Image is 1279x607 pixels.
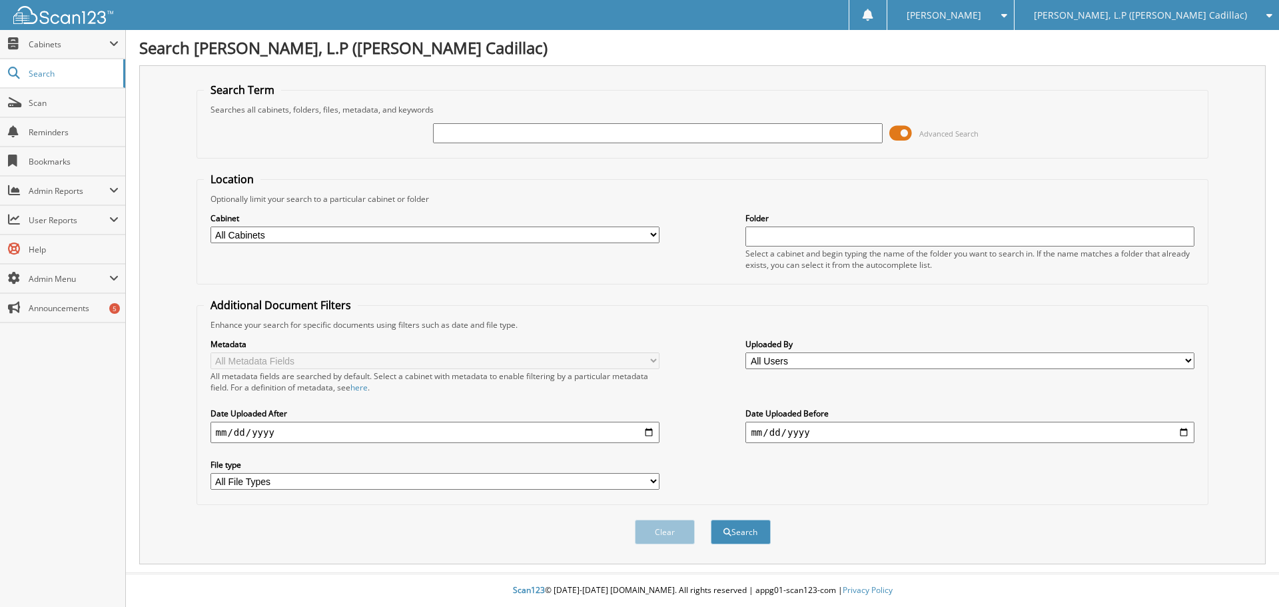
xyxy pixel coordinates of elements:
[139,37,1266,59] h1: Search [PERSON_NAME], L.P ([PERSON_NAME] Cadillac)
[204,319,1202,330] div: Enhance your search for specific documents using filters such as date and file type.
[211,422,659,443] input: start
[204,172,260,187] legend: Location
[635,520,695,544] button: Clear
[29,127,119,138] span: Reminders
[204,104,1202,115] div: Searches all cabinets, folders, files, metadata, and keywords
[29,97,119,109] span: Scan
[350,382,368,393] a: here
[29,303,119,314] span: Announcements
[29,39,109,50] span: Cabinets
[109,303,120,314] div: 5
[13,6,113,24] img: scan123-logo-white.svg
[211,370,659,393] div: All metadata fields are searched by default. Select a cabinet with metadata to enable filtering b...
[745,248,1194,271] div: Select a cabinet and begin typing the name of the folder you want to search in. If the name match...
[711,520,771,544] button: Search
[211,338,659,350] label: Metadata
[29,273,109,285] span: Admin Menu
[29,156,119,167] span: Bookmarks
[211,459,659,470] label: File type
[745,408,1194,419] label: Date Uploaded Before
[29,68,117,79] span: Search
[907,11,981,19] span: [PERSON_NAME]
[29,244,119,255] span: Help
[29,185,109,197] span: Admin Reports
[204,83,281,97] legend: Search Term
[745,422,1194,443] input: end
[204,298,358,312] legend: Additional Document Filters
[745,213,1194,224] label: Folder
[513,584,545,596] span: Scan123
[211,213,659,224] label: Cabinet
[745,338,1194,350] label: Uploaded By
[919,129,979,139] span: Advanced Search
[126,574,1279,607] div: © [DATE]-[DATE] [DOMAIN_NAME]. All rights reserved | appg01-scan123-com |
[843,584,893,596] a: Privacy Policy
[1034,11,1247,19] span: [PERSON_NAME], L.P ([PERSON_NAME] Cadillac)
[204,193,1202,205] div: Optionally limit your search to a particular cabinet or folder
[211,408,659,419] label: Date Uploaded After
[29,215,109,226] span: User Reports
